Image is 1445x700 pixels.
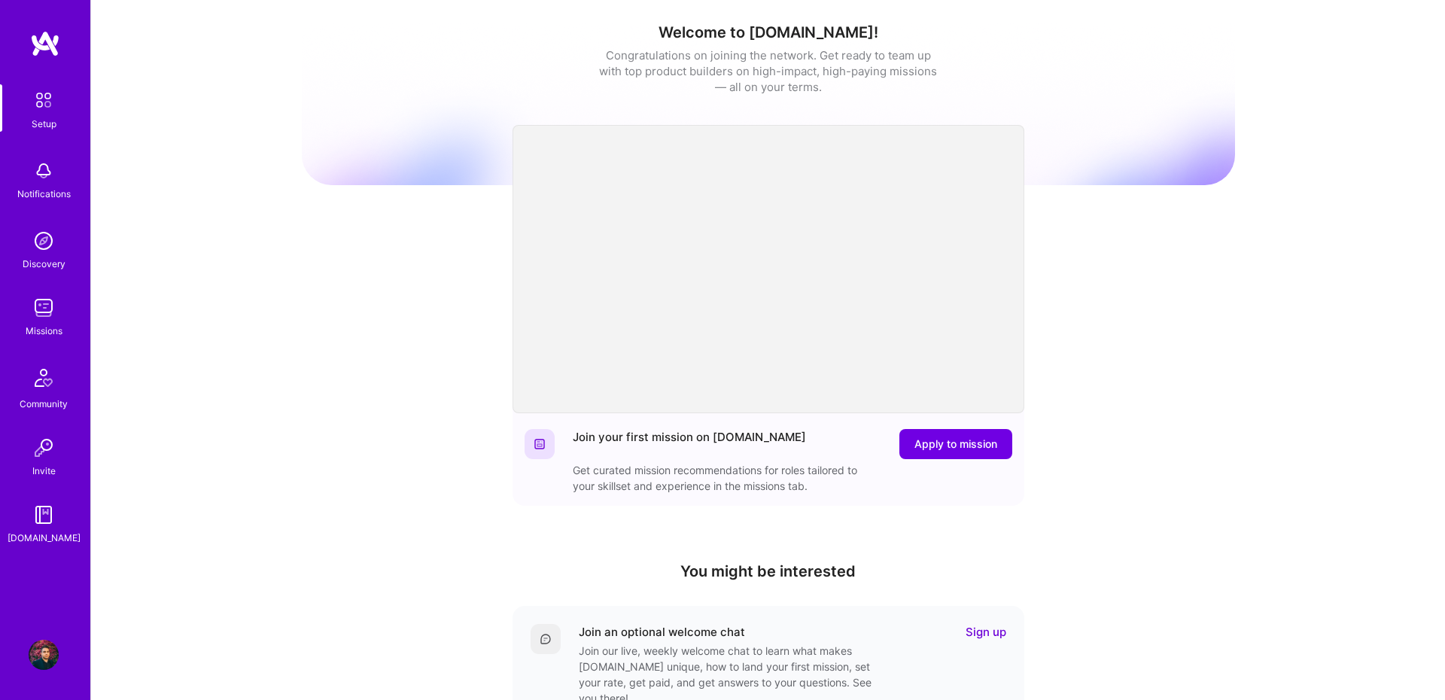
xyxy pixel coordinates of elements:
h4: You might be interested [513,562,1024,580]
div: Join your first mission on [DOMAIN_NAME] [573,429,806,459]
div: Invite [32,463,56,479]
img: guide book [29,500,59,530]
div: Join an optional welcome chat [579,624,745,640]
img: Website [534,438,546,450]
div: Community [20,396,68,412]
div: Congratulations on joining the network. Get ready to team up with top product builders on high-im... [599,47,938,95]
img: bell [29,156,59,186]
div: [DOMAIN_NAME] [8,530,81,546]
div: Notifications [17,186,71,202]
iframe: video [513,125,1024,413]
img: discovery [29,226,59,256]
a: Sign up [966,624,1006,640]
div: Setup [32,116,56,132]
a: User Avatar [25,640,62,670]
button: Apply to mission [899,429,1012,459]
img: setup [28,84,59,116]
img: Comment [540,633,552,645]
div: Discovery [23,256,65,272]
img: User Avatar [29,640,59,670]
div: Get curated mission recommendations for roles tailored to your skillset and experience in the mis... [573,462,874,494]
img: teamwork [29,293,59,323]
img: Invite [29,433,59,463]
div: Missions [26,323,62,339]
span: Apply to mission [914,437,997,452]
img: logo [30,30,60,57]
img: Community [26,360,62,396]
h1: Welcome to [DOMAIN_NAME]! [302,23,1235,41]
